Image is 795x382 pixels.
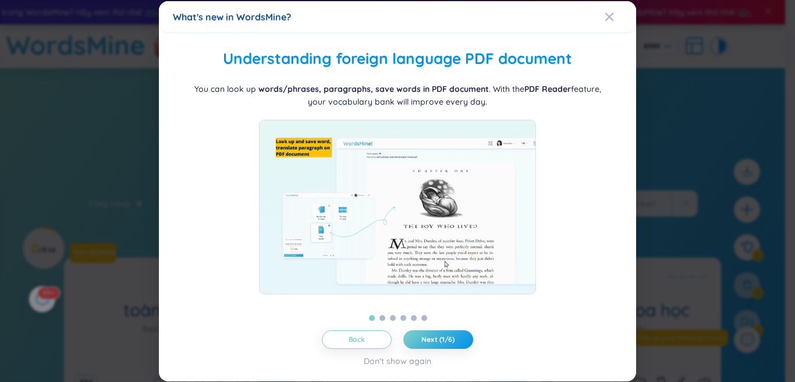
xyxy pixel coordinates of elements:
span: Back [349,334,365,344]
button: 3 [390,315,396,320]
b: PDF Reader [524,83,571,94]
h2: Understanding foreign language PDF document [173,47,622,71]
button: 2 [379,315,385,320]
button: Next (1/6) [403,330,473,348]
button: Close [605,1,636,33]
button: 5 [411,315,417,320]
button: 6 [421,315,427,320]
button: Back [322,330,392,348]
button: 4 [400,315,406,320]
b: words/phrases, paragraphs, save words in PDF document [258,83,489,94]
button: 1 [369,315,375,320]
div: What's new in WordsMine? [173,10,622,23]
span: You can look up . With the feature, your vocabulary bank will improve every day. [194,83,601,106]
span: Next (1/6) [422,334,455,344]
div: Don't show again [364,354,431,367]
